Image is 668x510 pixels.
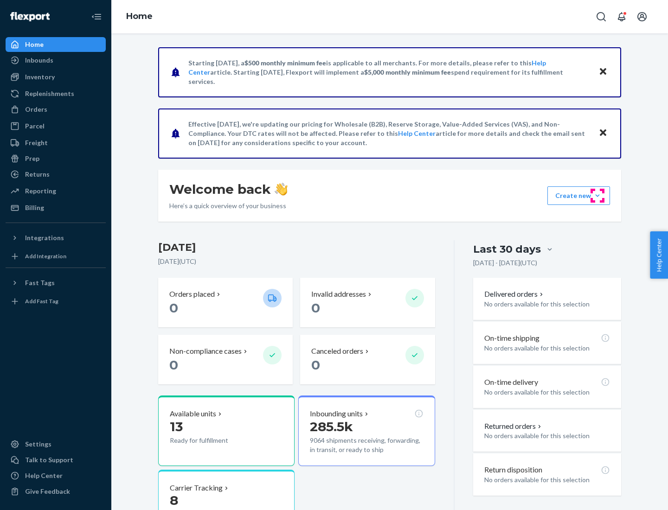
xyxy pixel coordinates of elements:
[310,408,363,419] p: Inbounding units
[473,242,541,256] div: Last 30 days
[25,138,48,147] div: Freight
[170,492,178,508] span: 8
[25,203,44,212] div: Billing
[6,200,106,215] a: Billing
[25,233,64,242] div: Integrations
[484,465,542,475] p: Return disposition
[25,89,74,98] div: Replenishments
[633,7,651,26] button: Open account menu
[25,105,47,114] div: Orders
[169,300,178,316] span: 0
[612,7,631,26] button: Open notifications
[300,278,435,327] button: Invalid addresses 0
[311,300,320,316] span: 0
[25,278,55,287] div: Fast Tags
[169,346,242,357] p: Non-compliance cases
[25,471,63,480] div: Help Center
[6,230,106,245] button: Integrations
[188,120,590,147] p: Effective [DATE], we're updating our pricing for Wholesale (B2B), Reserve Storage, Value-Added Se...
[6,167,106,182] a: Returns
[484,388,610,397] p: No orders available for this selection
[6,119,106,134] a: Parcel
[484,421,543,432] button: Returned orders
[484,333,540,344] p: On-time shipping
[158,395,295,466] button: Available units13Ready for fulfillment
[484,344,610,353] p: No orders available for this selection
[25,154,39,163] div: Prep
[473,258,537,268] p: [DATE] - [DATE] ( UTC )
[119,3,160,30] ol: breadcrumbs
[158,240,435,255] h3: [DATE]
[25,455,73,465] div: Talk to Support
[158,335,293,384] button: Non-compliance cases 0
[6,453,106,467] a: Talk to Support
[25,487,70,496] div: Give Feedback
[547,186,610,205] button: Create new
[298,395,435,466] button: Inbounding units285.5k9064 shipments receiving, forwarding, in transit, or ready to ship
[244,59,326,67] span: $500 monthly minimum fee
[650,231,668,279] button: Help Center
[25,72,55,82] div: Inventory
[169,181,288,198] h1: Welcome back
[6,294,106,309] a: Add Fast Tag
[6,184,106,198] a: Reporting
[169,201,288,210] p: Here’s a quick overview of your business
[310,436,423,454] p: 9064 shipments receiving, forwarding, in transit, or ready to ship
[484,475,610,484] p: No orders available for this selection
[484,377,538,388] p: On-time delivery
[25,440,51,449] div: Settings
[25,297,58,305] div: Add Fast Tag
[6,484,106,499] button: Give Feedback
[25,170,50,179] div: Returns
[126,11,153,21] a: Home
[311,357,320,373] span: 0
[25,56,53,65] div: Inbounds
[158,278,293,327] button: Orders placed 0
[597,65,609,79] button: Close
[6,70,106,84] a: Inventory
[6,102,106,117] a: Orders
[10,12,50,21] img: Flexport logo
[169,289,215,300] p: Orders placed
[310,419,353,434] span: 285.5k
[25,252,66,260] div: Add Integration
[597,127,609,140] button: Close
[311,289,366,300] p: Invalid addresses
[170,436,256,445] p: Ready for fulfillment
[6,151,106,166] a: Prep
[398,129,436,137] a: Help Center
[170,483,223,493] p: Carrier Tracking
[170,408,216,419] p: Available units
[484,431,610,440] p: No orders available for this selection
[25,121,45,131] div: Parcel
[169,357,178,373] span: 0
[300,335,435,384] button: Canceled orders 0
[25,40,44,49] div: Home
[6,275,106,290] button: Fast Tags
[6,135,106,150] a: Freight
[275,183,288,196] img: hand-wave emoji
[6,53,106,68] a: Inbounds
[484,289,545,300] button: Delivered orders
[592,7,610,26] button: Open Search Box
[484,300,610,309] p: No orders available for this selection
[6,249,106,264] a: Add Integration
[364,68,451,76] span: $5,000 monthly minimum fee
[6,437,106,452] a: Settings
[6,468,106,483] a: Help Center
[188,58,590,86] p: Starting [DATE], a is applicable to all merchants. For more details, please refer to this article...
[6,86,106,101] a: Replenishments
[170,419,183,434] span: 13
[6,37,106,52] a: Home
[25,186,56,196] div: Reporting
[158,257,435,266] p: [DATE] ( UTC )
[311,346,363,357] p: Canceled orders
[87,7,106,26] button: Close Navigation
